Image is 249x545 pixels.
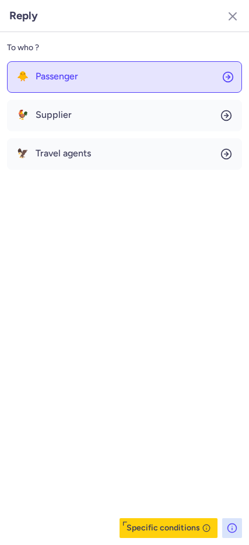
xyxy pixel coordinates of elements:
span: 🦅 [17,148,29,159]
button: Specific conditions [120,518,218,538]
button: 🐥Passenger [7,61,242,93]
span: To who ? [7,39,39,57]
h3: Reply [9,9,38,22]
button: 🐓Supplier [7,100,242,131]
span: Supplier [36,110,72,120]
button: 🦅Travel agents [7,138,242,170]
span: Passenger [36,71,78,82]
span: Travel agents [36,148,91,159]
span: 🐓 [17,110,29,120]
span: 🐥 [17,71,29,82]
